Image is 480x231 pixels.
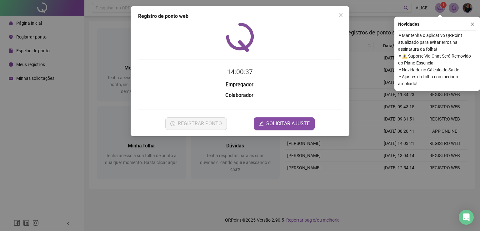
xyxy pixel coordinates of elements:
[470,22,475,26] span: close
[254,117,315,130] button: editSOLICITAR AJUSTE
[227,68,253,76] time: 14:00:37
[226,23,254,52] img: QRPoint
[138,81,342,89] h3: :
[225,92,253,98] strong: Colaborador
[266,120,310,127] span: SOLICITAR AJUSTE
[398,66,476,73] span: ⚬ Novidade no Cálculo do Saldo!
[398,73,476,87] span: ⚬ Ajustes da folha com período ampliado!
[138,13,342,20] div: Registro de ponto web
[259,121,264,126] span: edit
[165,117,227,130] button: REGISTRAR PONTO
[338,13,343,18] span: close
[138,91,342,100] h3: :
[398,53,476,66] span: ⚬ ⚠️ Suporte Via Chat Será Removido do Plano Essencial
[398,32,476,53] span: ⚬ Mantenha o aplicativo QRPoint atualizado para evitar erros na assinatura da folha!
[336,10,346,20] button: Close
[459,210,474,225] div: Open Intercom Messenger
[398,21,421,28] span: Novidades !
[226,82,253,88] strong: Empregador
